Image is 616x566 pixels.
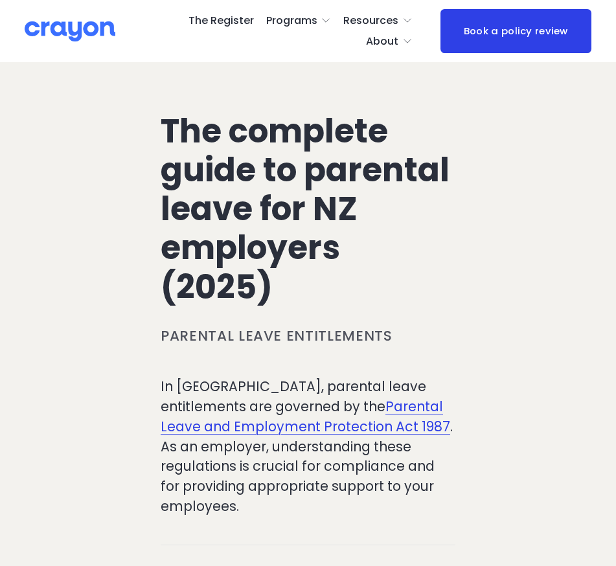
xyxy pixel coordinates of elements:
img: Crayon [25,20,115,43]
a: folder dropdown [366,31,413,52]
span: Programs [266,12,317,30]
a: folder dropdown [343,10,413,31]
span: About [366,32,398,51]
h1: The complete guide to parental leave for NZ employers (2025) [161,112,455,307]
a: Parental Leave and Employment Protection Act 1987 [161,397,450,436]
p: In [GEOGRAPHIC_DATA], parental leave entitlements are governed by the . As an employer, understan... [161,377,455,517]
a: The Register [188,10,254,31]
a: folder dropdown [266,10,332,31]
span: Resources [343,12,398,30]
a: Parental leave entitlements [161,326,393,346]
a: Book a policy review [440,9,591,53]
